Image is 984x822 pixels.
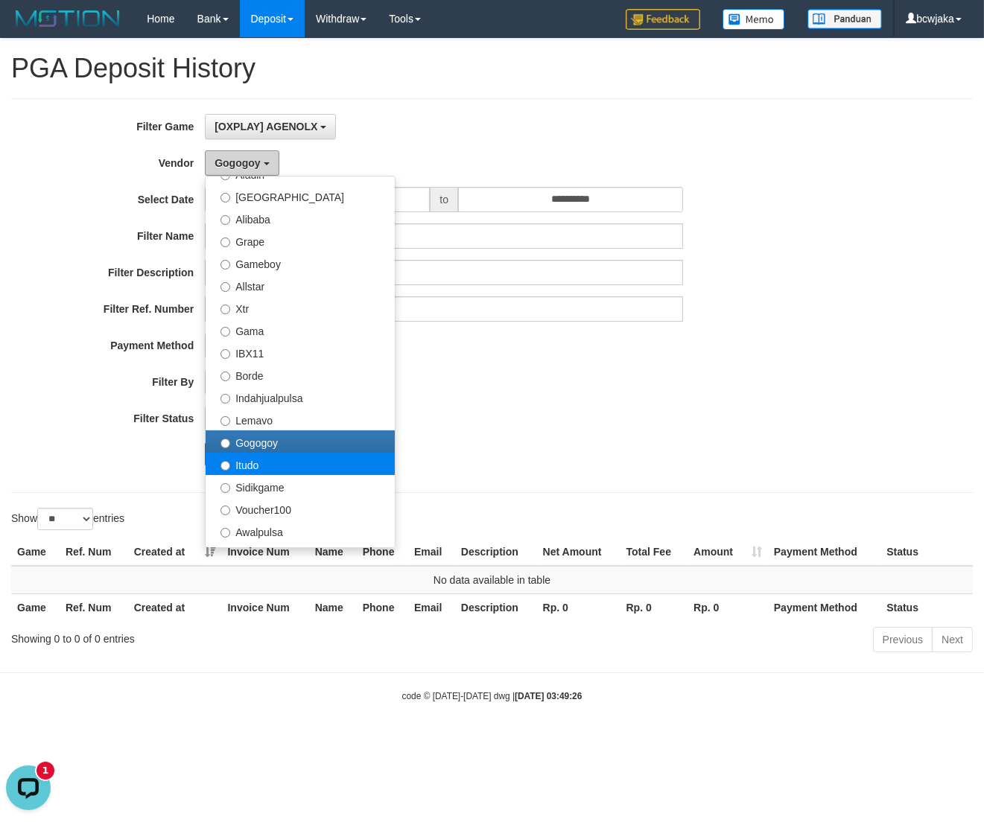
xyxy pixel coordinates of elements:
input: Awalpulsa [220,528,230,538]
th: Ref. Num [60,538,128,566]
th: Name [309,538,357,566]
img: panduan.png [807,9,882,29]
span: to [430,187,458,212]
span: Gogogoy [215,157,260,169]
th: Total Fee [620,538,688,566]
img: MOTION_logo.png [11,7,124,30]
th: Invoice Num [221,593,308,621]
th: Created at: activate to sort column ascending [128,538,222,566]
a: Previous [873,627,933,652]
th: Email [408,538,455,566]
input: Indahjualpulsa [220,394,230,404]
label: Voucher100 [206,497,395,520]
input: [GEOGRAPHIC_DATA] [220,193,230,203]
input: Gama [220,327,230,337]
label: [GEOGRAPHIC_DATA] [206,185,395,207]
th: Payment Method [768,538,880,566]
label: Lambda [206,542,395,564]
label: IBX11 [206,341,395,363]
input: Voucher100 [220,506,230,515]
label: Xtr [206,296,395,319]
th: Name [309,593,357,621]
th: Game [11,538,60,566]
th: Status [880,538,973,566]
input: Gameboy [220,260,230,270]
th: Phone [357,593,408,621]
th: Net Amount [537,538,620,566]
label: Awalpulsa [206,520,395,542]
button: [OXPLAY] AGENOLX [205,114,336,139]
th: Amount: activate to sort column ascending [688,538,768,566]
label: Indahjualpulsa [206,386,395,408]
label: Lemavo [206,408,395,430]
th: Game [11,593,60,621]
small: code © [DATE]-[DATE] dwg | [402,691,583,701]
label: Itudo [206,453,395,475]
input: Itudo [220,461,230,471]
label: Gameboy [206,252,395,274]
img: Feedback.jpg [626,9,700,30]
select: Showentries [37,508,93,530]
input: IBX11 [220,349,230,359]
th: Rp. 0 [688,593,768,621]
th: Email [408,593,455,621]
label: Alibaba [206,207,395,229]
a: Next [932,627,973,652]
th: Phone [357,538,408,566]
input: Grape [220,238,230,247]
div: New messages notification [36,2,54,20]
input: Borde [220,372,230,381]
button: Open LiveChat chat widget [6,6,51,51]
label: Borde [206,363,395,386]
th: Description [455,538,537,566]
input: Gogogoy [220,439,230,448]
input: Lemavo [220,416,230,426]
input: Allstar [220,282,230,292]
th: Rp. 0 [620,593,688,621]
th: Invoice Num [221,538,308,566]
th: Description [455,593,537,621]
label: Allstar [206,274,395,296]
td: No data available in table [11,566,973,594]
span: [OXPLAY] AGENOLX [215,121,317,133]
label: Gama [206,319,395,341]
th: Created at [128,593,222,621]
th: Status [880,593,973,621]
label: Grape [206,229,395,252]
input: Alibaba [220,215,230,225]
input: Sidikgame [220,483,230,493]
th: Ref. Num [60,593,128,621]
strong: [DATE] 03:49:26 [515,691,582,701]
img: Button%20Memo.svg [723,9,785,30]
button: Gogogoy [205,150,279,176]
label: Sidikgame [206,475,395,497]
h1: PGA Deposit History [11,54,973,83]
th: Payment Method [768,593,880,621]
input: Xtr [220,305,230,314]
label: Show entries [11,508,124,530]
label: Gogogoy [206,430,395,453]
th: Rp. 0 [537,593,620,621]
div: Showing 0 to 0 of 0 entries [11,625,399,646]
